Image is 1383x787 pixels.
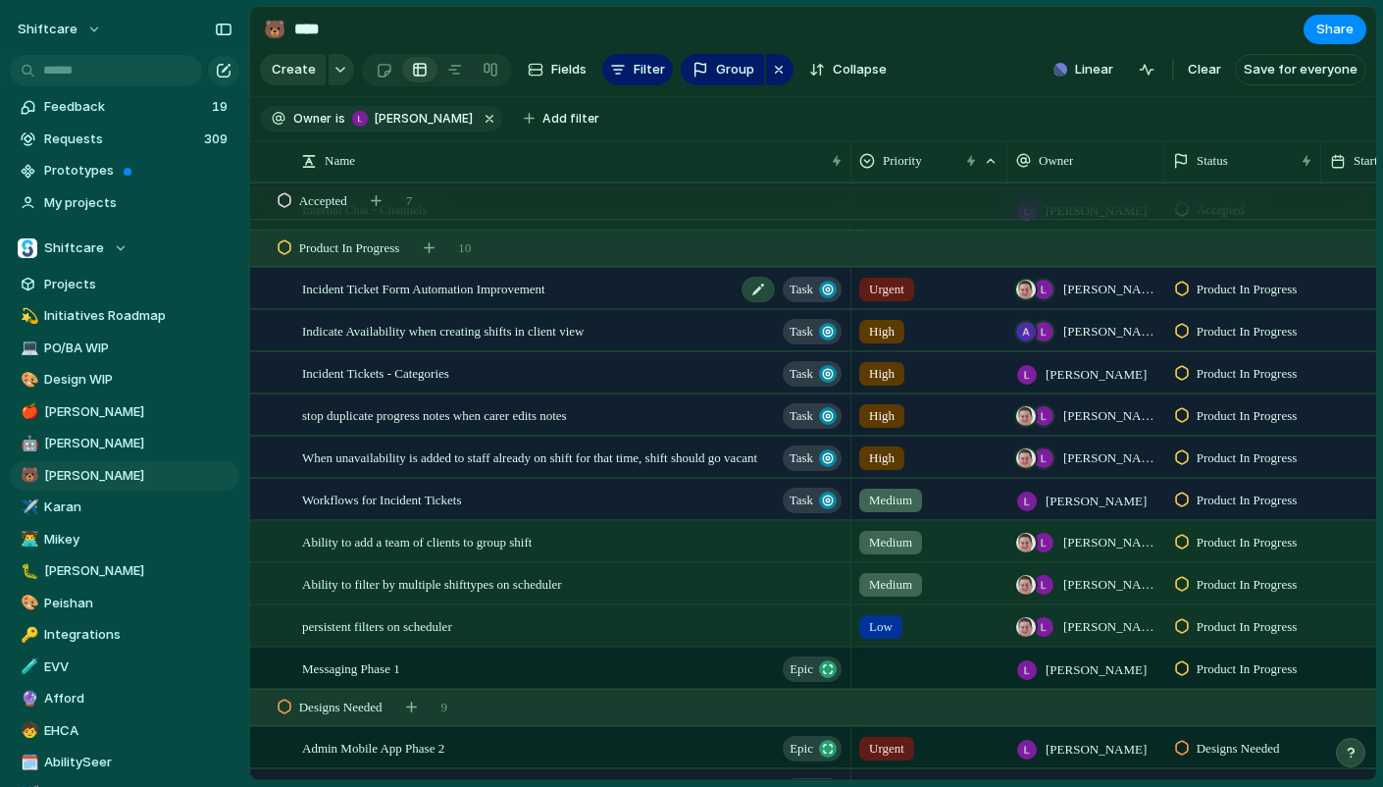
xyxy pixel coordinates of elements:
[335,110,345,128] span: is
[21,688,34,710] div: 🔮
[260,54,326,85] button: Create
[783,361,842,387] button: Task
[458,238,471,258] span: 10
[833,60,887,79] span: Collapse
[783,488,842,513] button: Task
[44,753,232,772] span: AbilitySeer
[18,561,37,581] button: 🐛
[1197,322,1298,341] span: Product In Progress
[10,748,239,777] div: 🗓️AbilitySeer
[1197,448,1298,468] span: Product In Progress
[883,151,922,171] span: Priority
[1197,533,1298,552] span: Product In Progress
[264,16,285,42] div: 🐻
[18,466,37,486] button: 🐻
[790,276,813,303] span: Task
[1063,280,1155,299] span: [PERSON_NAME] , [PERSON_NAME]
[1063,448,1155,468] span: [PERSON_NAME] , [PERSON_NAME]
[790,656,813,683] span: Epic
[869,448,895,468] span: High
[44,193,232,213] span: My projects
[1188,60,1221,79] span: Clear
[716,60,754,79] span: Group
[1063,575,1155,595] span: [PERSON_NAME] , [PERSON_NAME]
[869,280,904,299] span: Urgent
[10,429,239,458] a: 🤖[PERSON_NAME]
[299,698,383,717] span: Designs Needed
[44,689,232,708] span: Afford
[1197,739,1280,759] span: Designs Needed
[790,402,813,430] span: Task
[783,319,842,344] button: Task
[44,625,232,645] span: Integrations
[1197,491,1298,510] span: Product In Progress
[21,592,34,614] div: 🎨
[1039,151,1073,171] span: Owner
[551,60,587,79] span: Fields
[21,656,34,678] div: 🧪
[1197,364,1298,384] span: Product In Progress
[44,275,232,294] span: Projects
[18,20,77,39] span: shiftcare
[1046,492,1147,511] span: [PERSON_NAME]
[302,656,400,679] span: Messaging Phase 1
[790,735,813,762] span: Epic
[783,277,842,302] button: Task
[18,689,37,708] button: 🔮
[302,572,562,595] span: Ability to filter by multiple shifttypes on scheduler
[44,306,232,326] span: Initiatives Roadmap
[299,191,347,211] span: Accepted
[10,493,239,522] a: ✈️Karan
[869,533,912,552] span: Medium
[10,525,239,554] a: 👨‍💻Mikey
[18,339,37,358] button: 💻
[783,446,842,471] button: Task
[790,445,813,472] span: Task
[1075,60,1113,79] span: Linear
[1197,617,1298,637] span: Product In Progress
[1046,660,1147,680] span: [PERSON_NAME]
[10,653,239,682] a: 🧪EVV
[1197,575,1298,595] span: Product In Progress
[10,556,239,586] a: 🐛[PERSON_NAME]
[1046,365,1147,385] span: [PERSON_NAME]
[10,301,239,331] a: 💫Initiatives Roadmap
[1244,60,1357,79] span: Save for everyone
[18,498,37,517] button: ✈️
[44,434,232,453] span: [PERSON_NAME]
[299,238,400,258] span: Product In Progress
[272,60,316,79] span: Create
[44,721,232,741] span: EHCA
[21,464,34,487] div: 🐻
[10,334,239,363] a: 💻PO/BA WIP
[10,156,239,185] a: Prototypes
[212,97,231,117] span: 19
[1197,406,1298,426] span: Product In Progress
[21,528,34,551] div: 👨‍💻
[1304,15,1366,44] button: Share
[10,620,239,650] div: 🔑Integrations
[10,234,239,263] button: Shiftcare
[21,719,34,742] div: 🧒
[18,402,37,422] button: 🍎
[21,337,34,359] div: 💻
[1063,406,1155,426] span: [PERSON_NAME] , [PERSON_NAME]
[325,151,355,171] span: Name
[1063,533,1155,552] span: [PERSON_NAME] , [PERSON_NAME]
[18,306,37,326] button: 💫
[44,498,232,517] span: Karan
[1197,659,1298,679] span: Product In Progress
[10,684,239,713] a: 🔮Afford
[801,54,895,85] button: Collapse
[790,360,813,388] span: Task
[10,461,239,491] a: 🐻[PERSON_NAME]
[302,361,449,384] span: Incident Tickets - Categories
[1197,151,1228,171] span: Status
[375,110,473,128] span: [PERSON_NAME]
[302,736,444,759] span: Admin Mobile App Phase 2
